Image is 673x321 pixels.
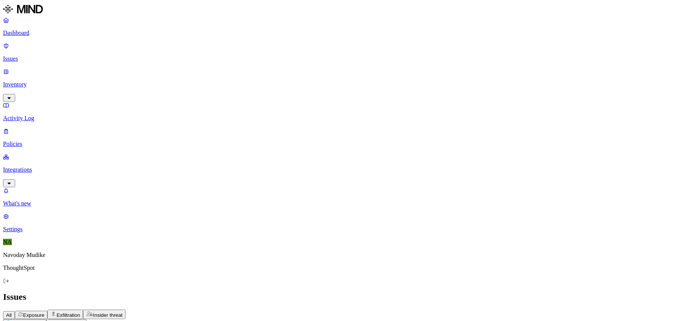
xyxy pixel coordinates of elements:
[3,68,670,101] a: Inventory
[3,200,670,207] p: What's new
[3,141,670,147] p: Policies
[3,17,670,36] a: Dashboard
[3,187,670,207] a: What's new
[3,3,43,15] img: MIND
[3,153,670,186] a: Integrations
[3,3,670,17] a: MIND
[3,115,670,122] p: Activity Log
[3,55,670,62] p: Issues
[3,292,670,302] h2: Issues
[3,166,670,173] p: Integrations
[3,213,670,233] a: Settings
[93,312,122,318] span: Insider threat
[3,265,670,271] p: ThoughtSpot
[3,128,670,147] a: Policies
[3,42,670,62] a: Issues
[23,312,44,318] span: Exposure
[56,312,80,318] span: Exfiltration
[3,239,12,245] span: NA
[3,226,670,233] p: Settings
[3,30,670,36] p: Dashboard
[3,102,670,122] a: Activity Log
[6,312,12,318] span: All
[3,81,670,88] p: Inventory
